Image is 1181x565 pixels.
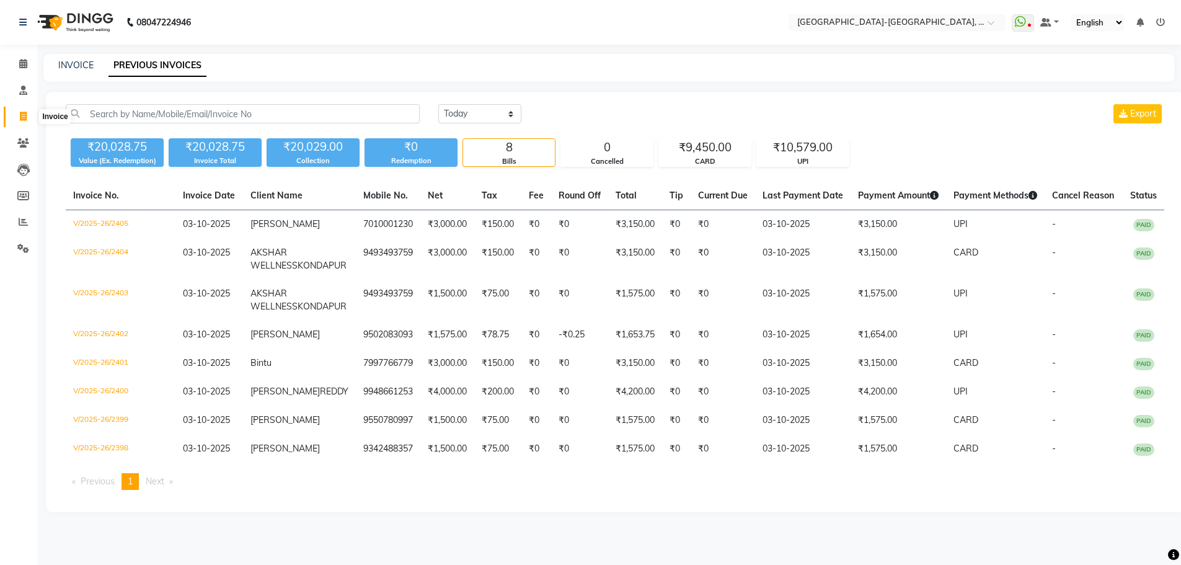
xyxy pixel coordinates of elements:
[66,473,1164,490] nav: Pagination
[608,349,662,378] td: ₹3,150.00
[953,414,978,425] span: CARD
[267,138,360,156] div: ₹20,029.00
[521,239,551,280] td: ₹0
[420,378,474,406] td: ₹4,000.00
[128,476,133,487] span: 1
[463,156,555,167] div: Bills
[250,288,298,312] span: AKSHAR WELLNESS
[463,139,555,156] div: 8
[1052,288,1056,299] span: -
[71,138,164,156] div: ₹20,028.75
[851,378,946,406] td: ₹4,200.00
[81,476,115,487] span: Previous
[474,435,521,463] td: ₹75.00
[659,139,751,156] div: ₹9,450.00
[250,190,303,201] span: Client Name
[58,60,94,71] a: INVOICE
[953,247,978,258] span: CARD
[420,406,474,435] td: ₹1,500.00
[662,406,691,435] td: ₹0
[136,5,191,40] b: 08047224946
[763,190,843,201] span: Last Payment Date
[851,435,946,463] td: ₹1,575.00
[858,190,939,201] span: Payment Amount
[420,321,474,349] td: ₹1,575.00
[66,210,175,239] td: V/2025-26/2405
[183,443,230,454] span: 03-10-2025
[1052,357,1056,368] span: -
[183,288,230,299] span: 03-10-2025
[551,435,608,463] td: ₹0
[691,349,755,378] td: ₹0
[551,210,608,239] td: ₹0
[662,378,691,406] td: ₹0
[356,239,420,280] td: 9493493759
[608,210,662,239] td: ₹3,150.00
[420,435,474,463] td: ₹1,500.00
[561,139,653,156] div: 0
[691,280,755,321] td: ₹0
[363,190,408,201] span: Mobile No.
[356,321,420,349] td: 9502083093
[551,406,608,435] td: ₹0
[356,210,420,239] td: 7010001230
[420,239,474,280] td: ₹3,000.00
[1130,108,1156,119] span: Export
[521,406,551,435] td: ₹0
[365,156,458,166] div: Redemption
[1133,443,1154,456] span: PAID
[1133,415,1154,427] span: PAID
[66,406,175,435] td: V/2025-26/2399
[298,301,347,312] span: KONDAPUR
[953,357,978,368] span: CARD
[183,329,230,340] span: 03-10-2025
[250,414,320,425] span: [PERSON_NAME]
[953,386,968,397] span: UPI
[616,190,637,201] span: Total
[1133,329,1154,342] span: PAID
[559,190,601,201] span: Round Off
[608,239,662,280] td: ₹3,150.00
[755,210,851,239] td: 03-10-2025
[1133,386,1154,399] span: PAID
[662,349,691,378] td: ₹0
[755,406,851,435] td: 03-10-2025
[551,378,608,406] td: ₹0
[298,260,347,271] span: KONDAPUR
[953,288,968,299] span: UPI
[1052,190,1114,201] span: Cancel Reason
[183,357,230,368] span: 03-10-2025
[1052,329,1056,340] span: -
[608,406,662,435] td: ₹1,575.00
[691,239,755,280] td: ₹0
[1052,414,1056,425] span: -
[365,138,458,156] div: ₹0
[953,443,978,454] span: CARD
[356,280,420,321] td: 9493493759
[691,406,755,435] td: ₹0
[755,378,851,406] td: 03-10-2025
[529,190,544,201] span: Fee
[551,321,608,349] td: -₹0.25
[755,280,851,321] td: 03-10-2025
[183,190,235,201] span: Invoice Date
[1052,386,1056,397] span: -
[1133,219,1154,231] span: PAID
[32,5,117,40] img: logo
[474,406,521,435] td: ₹75.00
[521,280,551,321] td: ₹0
[953,329,968,340] span: UPI
[108,55,206,77] a: PREVIOUS INVOICES
[39,109,71,124] div: Invoice
[757,139,849,156] div: ₹10,579.00
[66,349,175,378] td: V/2025-26/2401
[66,104,420,123] input: Search by Name/Mobile/Email/Invoice No
[474,239,521,280] td: ₹150.00
[420,210,474,239] td: ₹3,000.00
[1133,247,1154,260] span: PAID
[250,218,320,229] span: [PERSON_NAME]
[953,218,968,229] span: UPI
[662,280,691,321] td: ₹0
[755,435,851,463] td: 03-10-2025
[169,156,262,166] div: Invoice Total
